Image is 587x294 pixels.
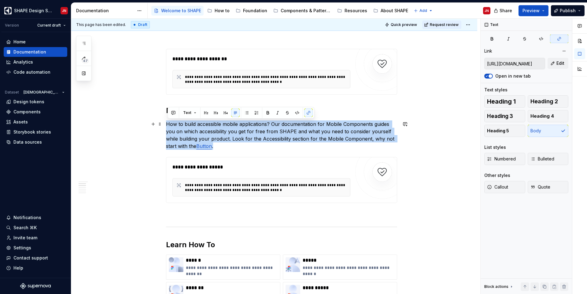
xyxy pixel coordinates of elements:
div: Design tokens [13,99,44,105]
span: [DEMOGRAPHIC_DATA] [24,90,60,95]
span: Heading 5 [487,128,509,134]
a: Components & Patterns [271,6,334,16]
button: Heading 2 [528,95,569,108]
h2: News [166,106,397,116]
div: Notifications [13,215,41,221]
button: Heading 3 [484,110,525,122]
span: Quick preview [391,22,417,27]
div: Welcome to SHAPE [161,8,201,14]
span: Heading 2 [530,98,558,105]
a: Code automation [4,67,67,77]
span: 47 [82,58,89,63]
div: Block actions [484,284,508,289]
a: Analytics [4,57,67,67]
button: Search ⌘K [4,223,67,233]
span: Edit [556,60,564,66]
div: Code automation [13,69,50,75]
button: Add [412,6,435,15]
a: Documentation [4,47,67,57]
div: Search ⌘K [13,225,37,231]
div: Text styles [484,87,508,93]
button: Bulleted [528,153,569,165]
div: Components & Patterns [281,8,331,14]
div: Data sources [13,139,42,145]
div: Documentation [13,49,46,55]
button: Notifications [4,213,67,222]
button: Heading 4 [528,110,569,122]
span: Quote [530,184,550,190]
button: Help [4,263,67,273]
div: Page tree [151,5,411,17]
div: Components [13,109,41,115]
button: Heading 1 [484,95,525,108]
span: Heading 1 [487,98,516,105]
div: Block actions [484,282,514,291]
div: Assets [13,119,28,125]
a: Assets [4,117,67,127]
button: Publish [551,5,585,16]
button: Share [491,5,516,16]
button: Current draft [35,21,68,30]
span: Add [419,8,427,13]
div: Analytics [13,59,33,65]
div: JN [485,8,489,13]
div: Draft [131,21,150,28]
a: How to [205,6,232,16]
button: [DEMOGRAPHIC_DATA] [21,88,67,97]
button: Quick preview [383,20,420,29]
div: List styles [484,144,506,150]
div: Other styles [484,172,510,178]
img: 991e1224-bf83-4a31-8e1a-5c8b47b99243.png [286,257,300,272]
p: How to build accessible mobile applications? Our documentation for Mobile Components guides you o... [166,120,397,150]
span: Share [500,8,512,14]
button: Preview [519,5,548,16]
div: Settings [13,245,31,251]
span: This page has been edited. [76,22,126,27]
span: Heading 3 [487,113,513,119]
span: Heading 4 [530,113,554,119]
a: Components [4,107,67,117]
button: Numbered [484,153,525,165]
span: Current draft [37,23,61,28]
div: Link [484,48,492,54]
span: Publish [560,8,576,14]
button: Callout [484,181,525,193]
button: Edit [548,58,568,69]
div: SHAPE Design System [14,8,53,14]
div: Storybook stories [13,129,51,135]
button: Request review [422,20,461,29]
label: Open in new tab [495,73,531,79]
span: Preview [522,8,540,14]
img: ba179d70-9c81-4d69-9dbb-ef619a530410.png [169,257,183,272]
div: Home [13,39,26,45]
button: Quote [528,181,569,193]
div: Documentation [76,8,134,14]
div: Foundation [243,8,267,14]
button: SHAPE Design SystemJN [1,4,70,17]
button: Heading 5 [484,125,525,137]
a: Resources [335,6,370,16]
div: Help [13,265,23,271]
a: Home [4,37,67,47]
a: Foundation [233,6,270,16]
div: Contact support [13,255,48,261]
a: Welcome to SHAPE [151,6,204,16]
a: Design tokens [4,97,67,107]
img: 1131f18f-9b94-42a4-847a-eabb54481545.png [4,7,12,14]
a: Invite team [4,233,67,243]
a: Storybook stories [4,127,67,137]
div: Version [5,23,19,28]
a: Data sources [4,137,67,147]
span: Callout [487,184,508,190]
a: Settings [4,243,67,253]
span: Numbered [487,156,516,162]
h2: Learn How To [166,240,397,250]
div: About SHAPE [381,8,408,14]
span: Request review [430,22,459,27]
svg: Supernova Logo [20,283,51,289]
span: Bulleted [530,156,554,162]
div: Dataset [5,90,19,95]
div: Invite team [13,235,37,241]
a: About SHAPE [371,6,411,16]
